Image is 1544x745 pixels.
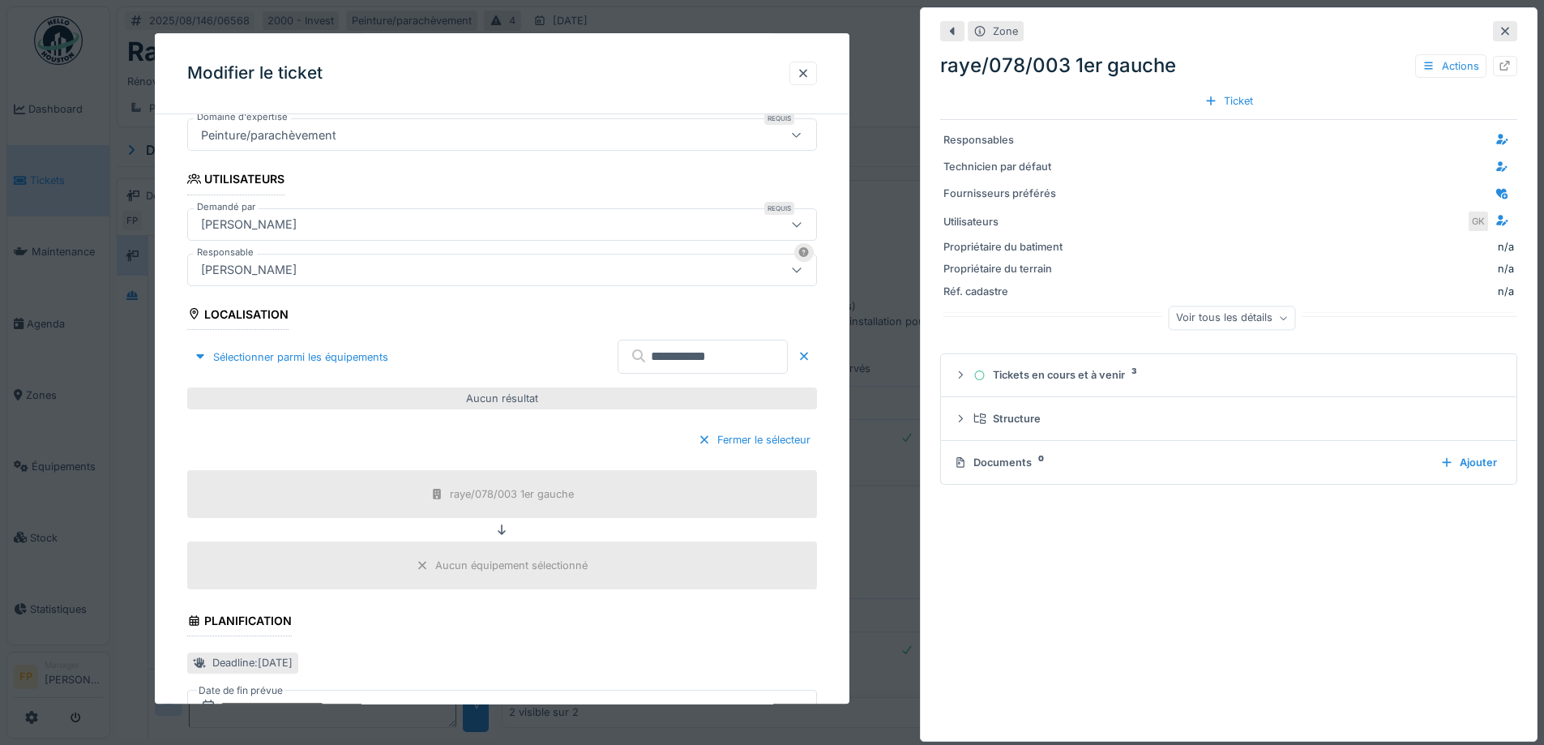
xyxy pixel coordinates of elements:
div: Documents [954,455,1427,470]
div: raye/078/003 1er gauche [450,487,574,503]
div: Fermer le sélecteur [691,429,817,451]
div: GK [1467,210,1490,233]
div: Actions [1415,54,1486,78]
summary: Structure [947,404,1510,434]
div: Utilisateurs [187,168,285,195]
summary: Tickets en cours et à venir3 [947,361,1510,391]
div: Voir tous les détails [1169,306,1296,330]
div: Planification [187,610,293,637]
div: Ticket [1198,90,1260,112]
div: Sélectionner parmi les équipements [187,346,395,368]
div: Technicien par défaut [943,159,1068,174]
div: Propriétaire du batiment [943,239,1068,255]
div: Réf. cadastre [943,284,1068,299]
div: [PERSON_NAME] [195,216,303,233]
div: Aucun résultat [187,387,817,409]
label: Demandé par [194,200,259,214]
div: Requis [764,202,794,215]
label: Date de fin prévue [197,682,284,700]
div: Zone [993,24,1018,39]
div: raye/078/003 1er gauche [940,51,1517,80]
div: n/a [1075,284,1514,299]
div: [PERSON_NAME] [195,261,303,279]
div: Localisation [187,302,289,330]
div: Peinture/parachèvement [195,126,343,144]
div: Propriétaire du terrain [943,261,1068,276]
div: Aucun équipement sélectionné [435,559,588,574]
div: Responsables [943,132,1068,148]
summary: Documents0Ajouter [947,447,1510,477]
h3: Modifier le ticket [187,63,323,83]
div: Ajouter [1434,452,1503,473]
div: Fournisseurs préférés [943,186,1068,201]
div: Structure [973,411,1497,426]
div: Requis [764,113,794,126]
div: n/a [1075,261,1514,276]
div: n/a [1498,239,1514,255]
label: Domaine d'expertise [194,111,291,125]
div: Tickets en cours et à venir [973,367,1497,383]
div: Utilisateurs [943,214,1068,229]
label: Responsable [194,246,257,259]
div: Deadline : [DATE] [212,656,293,671]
